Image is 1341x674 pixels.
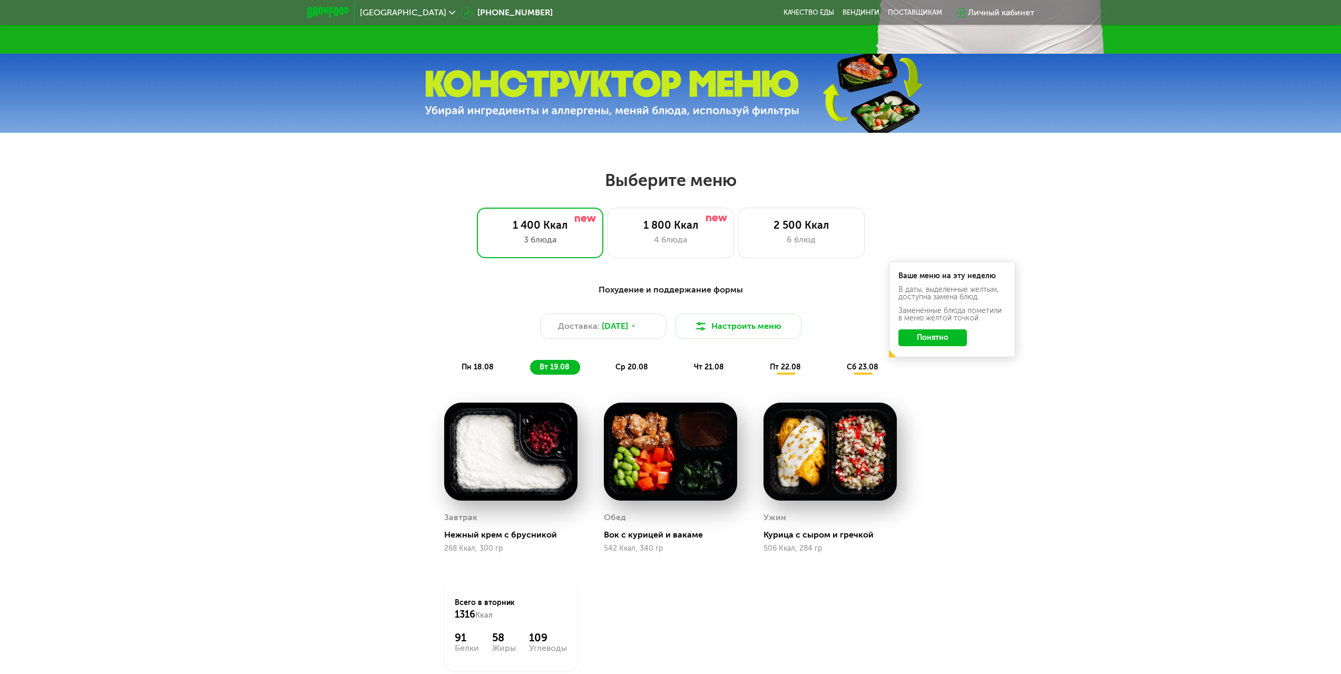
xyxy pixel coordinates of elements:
div: 506 Ккал, 284 гр [764,544,897,553]
div: 4 блюда [619,233,723,246]
span: ср 20.08 [615,363,648,372]
span: вт 19.08 [540,363,570,372]
span: [DATE] [602,320,628,333]
div: 91 [455,631,479,644]
div: поставщикам [888,8,942,17]
div: Завтрак [444,510,477,525]
a: Качество еды [784,8,834,17]
div: Курица с сыром и гречкой [764,530,905,540]
div: В даты, выделенные желтым, доступна замена блюд. [898,286,1006,301]
a: Вендинги [843,8,879,17]
div: Личный кабинет [968,6,1034,19]
div: Заменённые блюда пометили в меню жёлтой точкой. [898,307,1006,322]
h2: Выберите меню [34,170,1307,191]
span: пт 22.08 [770,363,801,372]
span: [GEOGRAPHIC_DATA] [360,8,446,17]
div: 268 Ккал, 300 гр [444,544,577,553]
div: Ужин [764,510,786,525]
div: Похудение и поддержание формы [359,284,983,297]
span: сб 23.08 [847,363,878,372]
div: 58 [492,631,516,644]
div: Белки [455,644,479,652]
div: 109 [529,631,567,644]
span: чт 21.08 [694,363,724,372]
span: пн 18.08 [462,363,494,372]
div: 3 блюда [488,233,592,246]
div: Обед [604,510,626,525]
div: 542 Ккал, 340 гр [604,544,737,553]
a: [PHONE_NUMBER] [461,6,553,19]
div: Нежный крем с брусникой [444,530,586,540]
button: Понятно [898,329,967,346]
div: 1 400 Ккал [488,219,592,231]
div: 1 800 Ккал [619,219,723,231]
span: Ккал [475,611,493,620]
div: Вок с курицей и вакаме [604,530,746,540]
span: 1316 [455,609,475,620]
div: 2 500 Ккал [749,219,854,231]
div: 6 блюд [749,233,854,246]
div: Углеводы [529,644,567,652]
div: Ваше меню на эту неделю [898,272,1006,280]
span: Доставка: [558,320,600,333]
div: Жиры [492,644,516,652]
div: Всего в вторник [455,598,567,621]
button: Настроить меню [675,314,801,339]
